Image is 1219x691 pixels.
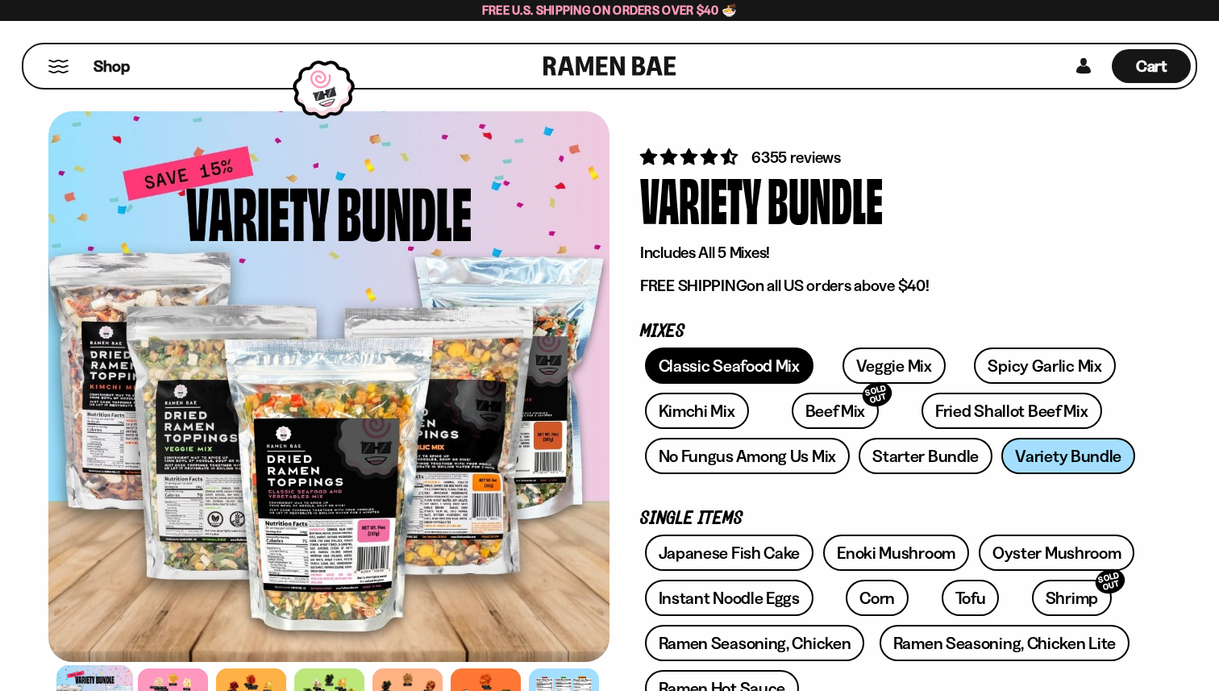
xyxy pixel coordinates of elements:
a: Shop [94,49,130,83]
a: Beef MixSOLD OUT [792,393,880,429]
span: Shop [94,56,130,77]
button: Mobile Menu Trigger [48,60,69,73]
a: Ramen Seasoning, Chicken Lite [880,625,1130,661]
a: Corn [846,580,909,616]
div: SOLD OUT [1092,566,1128,597]
a: Classic Seafood Mix [645,348,813,384]
p: Mixes [640,324,1140,339]
a: Fried Shallot Beef Mix [922,393,1101,429]
span: 6355 reviews [751,148,841,167]
a: Cart [1112,44,1191,88]
a: No Fungus Among Us Mix [645,438,850,474]
div: Bundle [768,169,883,229]
a: Kimchi Mix [645,393,749,429]
span: 4.63 stars [640,147,741,167]
span: Cart [1136,56,1167,76]
a: Spicy Garlic Mix [974,348,1115,384]
a: Veggie Mix [842,348,946,384]
p: Single Items [640,511,1140,527]
p: Includes All 5 Mixes! [640,243,1140,263]
a: Japanese Fish Cake [645,535,814,571]
a: Oyster Mushroom [979,535,1135,571]
a: Starter Bundle [859,438,992,474]
a: Tofu [942,580,1000,616]
a: ShrimpSOLD OUT [1032,580,1112,616]
div: SOLD OUT [859,379,895,410]
p: on all US orders above $40! [640,276,1140,296]
a: Enoki Mushroom [823,535,969,571]
a: Instant Noodle Eggs [645,580,813,616]
div: Variety [640,169,761,229]
a: Ramen Seasoning, Chicken [645,625,865,661]
strong: FREE SHIPPING [640,276,747,295]
span: Free U.S. Shipping on Orders over $40 🍜 [482,2,738,18]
